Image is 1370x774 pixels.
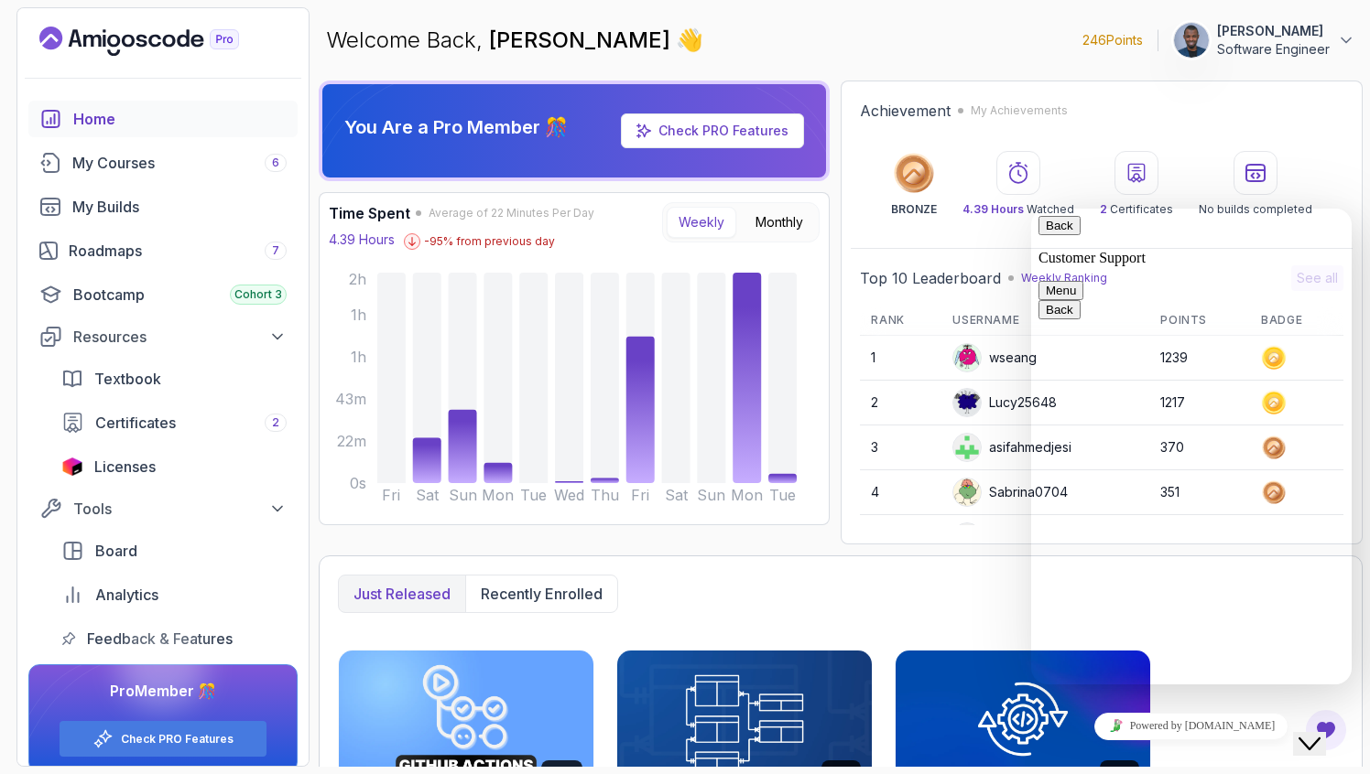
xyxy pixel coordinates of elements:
div: asifahmedjesi [952,433,1071,462]
iframe: chat widget [1293,701,1352,756]
span: 6 [272,156,279,170]
td: 4 [860,470,941,515]
tspan: Tue [520,486,547,504]
span: 2 [1100,202,1107,216]
span: 7 [272,243,279,258]
p: Welcome Back, [326,26,703,55]
th: Rank [860,306,941,336]
a: licenses [50,448,298,485]
tspan: Fri [382,486,400,504]
p: 246 Points [1082,31,1143,49]
th: Username [941,306,1149,336]
a: textbook [50,360,298,397]
tspan: Sun [449,486,477,504]
tspan: 43m [335,390,366,408]
a: Check PRO Features [621,113,804,148]
span: 2 [272,415,279,430]
p: No builds completed [1199,202,1312,217]
tspan: Tue [769,486,796,504]
td: 1 [860,336,941,381]
button: Monthly [744,207,815,238]
span: 4.39 Hours [962,202,1024,216]
a: courses [28,145,298,181]
h2: Top 10 Leaderboard [860,267,1001,289]
a: Check PRO Features [658,123,788,138]
h3: Time Spent [329,202,410,224]
p: -95 % from previous day [424,234,555,249]
img: default monster avatar [953,389,981,416]
button: Check PRO Features [59,720,267,758]
iframe: chat widget [1031,209,1352,684]
img: user profile image [1174,23,1209,58]
tspan: Fri [631,486,649,504]
h2: Achievement [860,100,951,122]
button: Recently enrolled [465,575,617,612]
span: Analytics [95,584,158,606]
img: user profile image [953,434,981,461]
a: feedback [50,620,298,657]
tspan: 0s [350,474,366,492]
div: Roadmaps [69,240,287,262]
span: Textbook [94,368,161,390]
p: My Achievements [971,103,1068,118]
a: home [28,101,298,137]
span: Licenses [94,456,156,478]
p: Software Engineer [1217,40,1330,59]
div: Resources [73,326,287,348]
span: Feedback & Features [87,628,233,650]
div: wseang [952,343,1037,372]
p: You Are a Pro Member 🎊 [344,114,568,140]
tspan: 22m [337,432,366,450]
td: 2 [860,381,941,425]
button: Resources [28,320,298,353]
tspan: 1h [351,348,366,366]
button: Weekly [667,207,736,238]
p: Watched [962,202,1074,217]
p: 4.39 Hours [329,231,395,249]
div: My Courses [72,152,287,174]
iframe: chat widget [1031,705,1352,747]
span: [PERSON_NAME] [489,27,676,53]
button: Just released [339,575,465,612]
tspan: Mon [482,486,514,504]
div: Lucy25648 [952,388,1057,417]
button: Tools [28,492,298,525]
button: user profile image[PERSON_NAME]Software Engineer [1173,22,1355,59]
img: jetbrains icon [61,457,83,476]
tspan: Thu [591,486,619,504]
span: Board [95,540,137,562]
tspan: Mon [731,486,763,504]
div: Home [73,108,287,130]
a: board [50,532,298,569]
a: roadmaps [28,232,298,269]
a: certificates [50,404,298,441]
a: Check PRO Features [121,732,234,747]
span: Certificates [95,412,176,434]
img: default monster avatar [953,478,981,506]
span: 👋 [672,21,710,59]
div: My Builds [72,196,287,218]
p: Weekly Ranking [1021,271,1107,285]
span: Average of 22 Minutes Per Day [429,206,594,220]
tspan: 2h [349,270,366,288]
p: Certificates [1100,202,1173,217]
tspan: Sun [697,486,725,504]
tspan: Sat [665,486,689,504]
tspan: Wed [554,486,584,504]
img: user profile image [953,523,981,551]
td: 3 [860,425,941,470]
p: BRONZE [891,202,937,217]
p: [PERSON_NAME] [1217,22,1330,40]
a: analytics [50,576,298,613]
p: Recently enrolled [481,583,603,605]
